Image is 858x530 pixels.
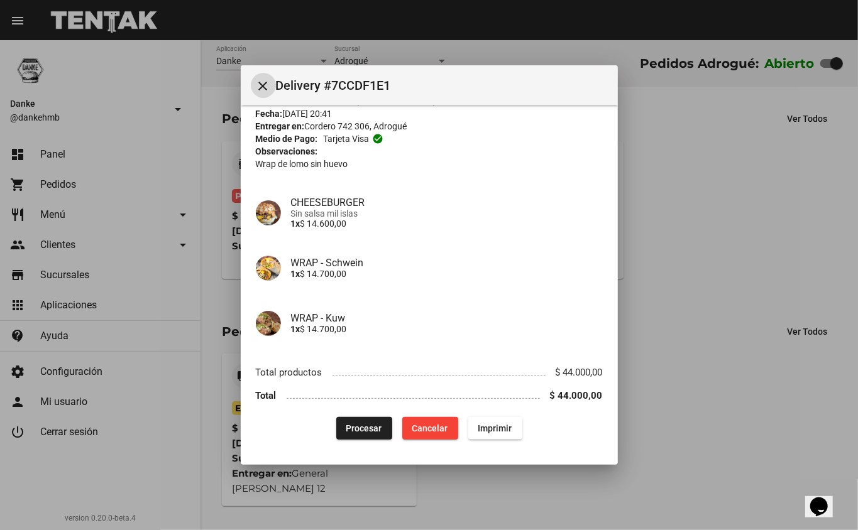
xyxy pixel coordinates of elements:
li: Total $ 44.000,00 [256,384,603,407]
h4: WRAP - Schwein [291,257,603,269]
strong: Fecha: [256,109,283,119]
button: Imprimir [468,417,522,440]
button: Cerrar [251,73,276,98]
li: Total productos $ 44.000,00 [256,361,603,384]
b: 1x [291,324,300,334]
strong: Observaciones: [256,146,318,156]
img: eb7e7812-101c-4ce3-b4d5-6061c3a10de0.png [256,200,281,225]
img: a61464fd-7106-49b3-829c-908d720c6abd.png [256,311,281,336]
p: $ 14.600,00 [291,219,603,229]
p: $ 14.700,00 [291,269,603,279]
span: Sin salsa mil islas [291,208,603,219]
div: [DATE] 20:41 [256,107,603,120]
span: Tarjeta visa [323,132,369,145]
mat-icon: Cerrar [256,78,271,94]
span: Cancelar [412,423,448,433]
b: 1x [291,269,300,279]
a: [PHONE_NUMBER] [360,96,434,106]
strong: Medio de Pago: [256,132,318,145]
h4: WRAP - Kuw [291,312,603,324]
button: Procesar [336,417,392,440]
h4: CHEESEBURGER [291,197,603,208]
span: Imprimir [478,423,512,433]
button: Cancelar [402,417,458,440]
p: Wrap de lomo sin huevo [256,158,603,170]
strong: Entregar en: [256,121,305,131]
strong: Cuenta: [256,96,287,106]
img: 5308311e-6b54-4505-91eb-fc6b1a7bef64.png [256,256,281,281]
span: Delivery #7CCDF1E1 [276,75,608,95]
iframe: chat widget [805,480,845,517]
span: Procesar [346,423,382,433]
b: 1x [291,219,300,229]
mat-icon: check_circle [372,133,383,144]
p: $ 14.700,00 [291,324,603,334]
div: Cordero 742 306, Adrogué [256,120,603,132]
